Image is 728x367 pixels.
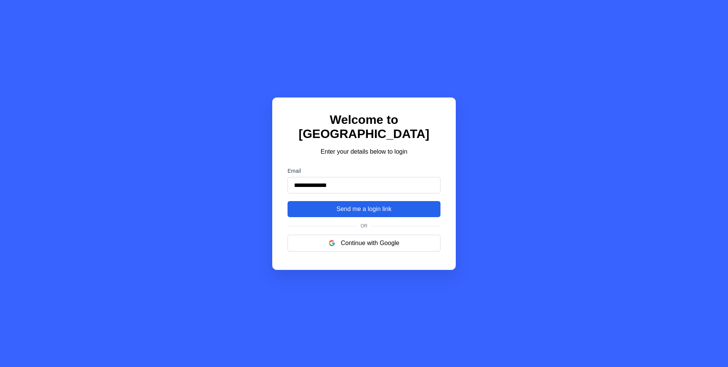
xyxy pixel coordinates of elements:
[288,113,440,141] h1: Welcome to [GEOGRAPHIC_DATA]
[357,223,370,229] span: Or
[288,201,440,217] button: Send me a login link
[288,235,440,252] button: Continue with Google
[288,168,440,174] label: Email
[288,147,440,156] p: Enter your details below to login
[329,240,335,246] img: google logo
